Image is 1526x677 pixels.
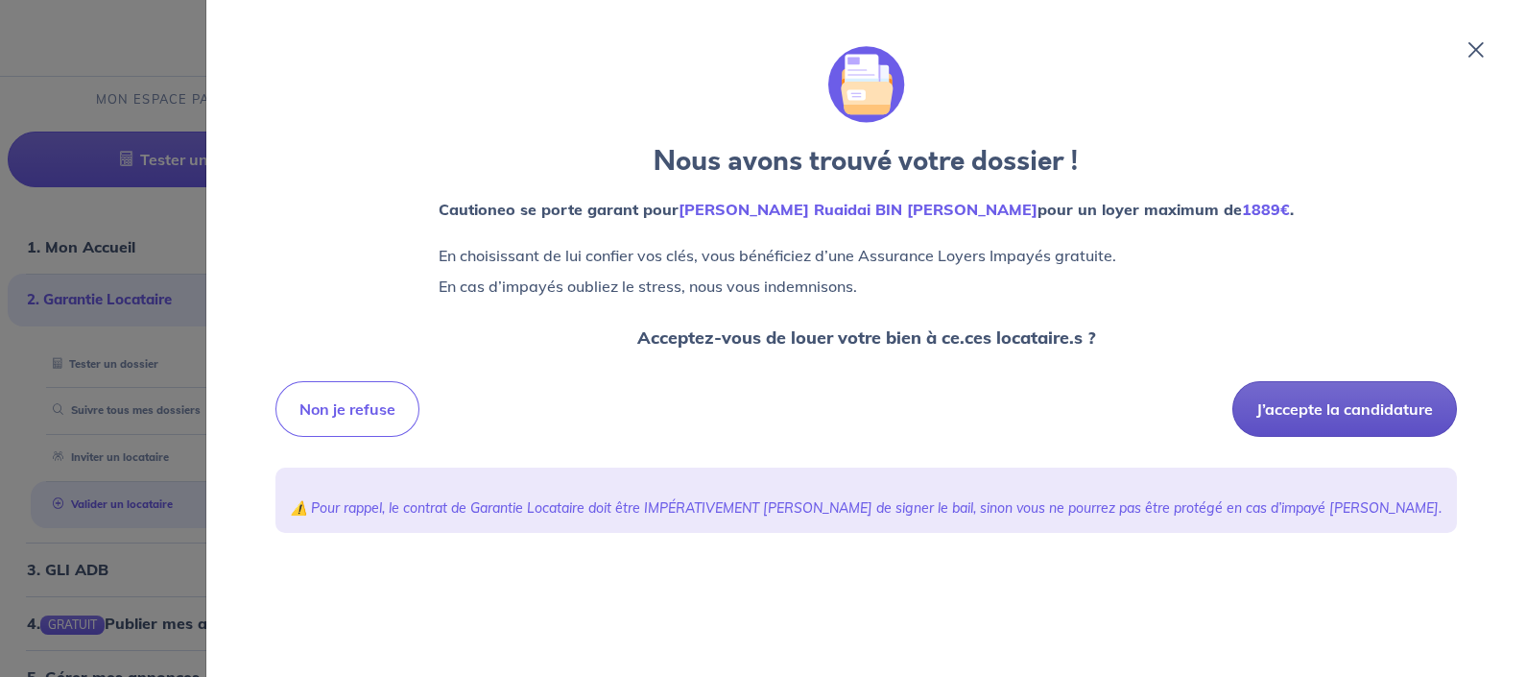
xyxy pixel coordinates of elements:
em: [PERSON_NAME] Ruaidai BIN [PERSON_NAME] [679,200,1037,219]
em: 1889€ [1242,200,1290,219]
strong: Cautioneo se porte garant pour pour un loyer maximum de . [439,200,1294,219]
p: En choisissant de lui confier vos clés, vous bénéficiez d’une Assurance Loyers Impayés gratuite. ... [439,240,1294,302]
strong: Acceptez-vous de louer votre bien à ce.ces locataire.s ? [637,326,1096,349]
strong: Nous avons trouvé votre dossier ! [654,142,1079,181]
img: illu_folder.svg [828,46,905,123]
p: ⚠️ Pour rappel, le contrat de Garantie Locataire doit être IMPÉRATIVEMENT [PERSON_NAME] de signer... [291,498,1442,518]
button: J’accepte la candidature [1232,381,1457,437]
button: Non je refuse [275,381,419,437]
